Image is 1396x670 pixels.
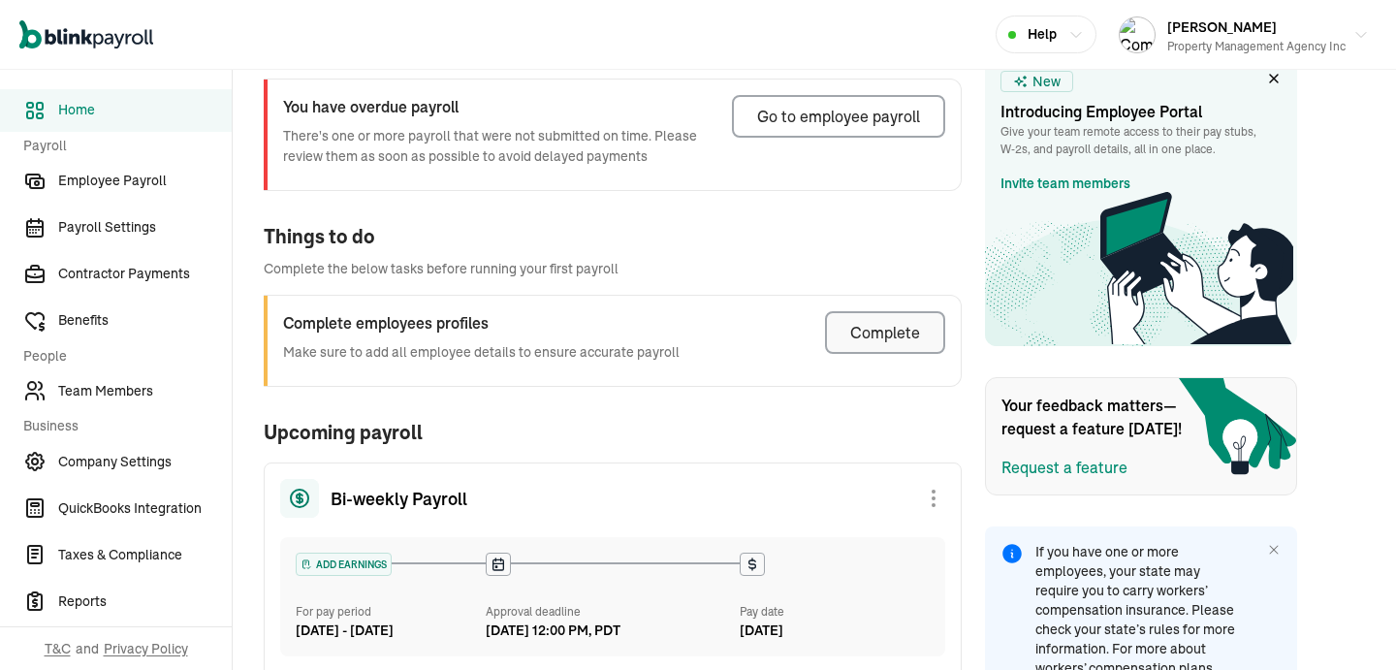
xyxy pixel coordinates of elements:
[283,95,716,118] h3: You have overdue payroll
[283,342,680,363] p: Make sure to add all employee details to ensure accurate payroll
[1167,38,1346,55] div: Property Management Agency Inc
[283,126,716,167] p: There's one or more payroll that were not submitted on time. Please review them as soon as possib...
[1299,577,1396,670] iframe: Chat Widget
[58,217,232,238] span: Payroll Settings
[23,346,220,367] span: People
[296,621,486,641] div: [DATE] - [DATE]
[58,381,232,401] span: Team Members
[58,545,232,565] span: Taxes & Compliance
[1167,18,1277,36] span: [PERSON_NAME]
[1001,456,1127,479] button: Request a feature
[740,603,930,621] div: Pay date
[1028,24,1057,45] span: Help
[19,7,153,63] nav: Global
[23,416,220,436] span: Business
[58,171,232,191] span: Employee Payroll
[1001,394,1195,440] span: Your feedback matters—request a feature [DATE]!
[757,105,920,128] div: Go to employee payroll
[1000,100,1282,123] h3: Introducing Employee Portal
[486,621,620,641] div: [DATE] 12:00 PM, PDT
[850,321,920,344] div: Complete
[58,100,232,120] span: Home
[45,639,71,658] span: T&C
[297,554,391,575] div: ADD EARNINGS
[58,591,232,612] span: Reports
[1032,72,1061,92] span: New
[264,418,962,447] span: Upcoming payroll
[58,498,232,519] span: QuickBooks Integration
[825,311,945,354] button: Complete
[331,486,467,512] span: Bi-weekly Payroll
[264,222,962,251] div: Things to do
[58,452,232,472] span: Company Settings
[486,603,732,621] div: Approval deadline
[296,603,486,621] div: For pay period
[104,639,188,658] span: Privacy Policy
[58,310,232,331] span: Benefits
[1120,17,1155,52] img: Company logo
[732,95,945,138] button: Go to employee payroll
[1000,174,1130,194] a: Invite team members
[58,264,232,284] span: Contractor Payments
[264,259,962,279] span: Complete the below tasks before running your first payroll
[1000,123,1282,158] p: Give your team remote access to their pay stubs, W‑2s, and payroll details, all in one place.
[23,136,220,156] span: Payroll
[283,311,680,335] h3: Complete employees profiles
[996,16,1096,53] button: Help
[740,621,930,641] div: [DATE]
[1111,11,1377,59] button: Company logo[PERSON_NAME]Property Management Agency Inc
